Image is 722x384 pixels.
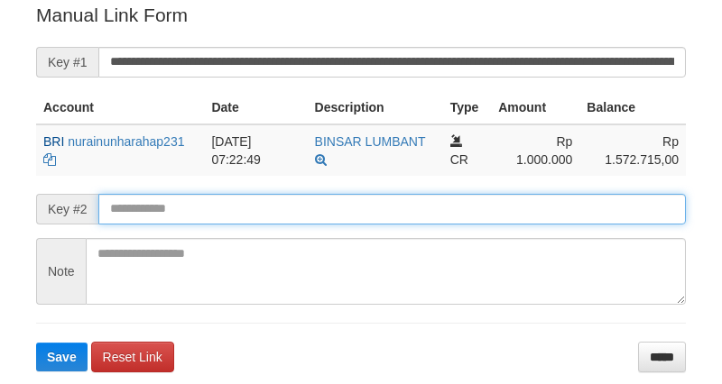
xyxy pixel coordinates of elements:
[491,124,579,176] td: Rp 1.000.000
[68,134,184,149] a: nurainunharahap231
[36,194,98,224] span: Key #2
[579,91,686,124] th: Balance
[308,91,443,124] th: Description
[204,91,307,124] th: Date
[36,91,204,124] th: Account
[315,134,426,149] a: BINSAR LUMBANT
[47,350,77,364] span: Save
[103,350,162,364] span: Reset Link
[491,91,579,124] th: Amount
[443,91,492,124] th: Type
[43,134,64,149] span: BRI
[36,47,98,78] span: Key #1
[450,152,468,167] span: CR
[36,343,88,371] button: Save
[36,2,686,28] p: Manual Link Form
[579,124,686,176] td: Rp 1.572.715,00
[204,124,307,176] td: [DATE] 07:22:49
[91,342,174,372] a: Reset Link
[36,238,86,305] span: Note
[43,152,56,167] a: Copy nurainunharahap231 to clipboard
